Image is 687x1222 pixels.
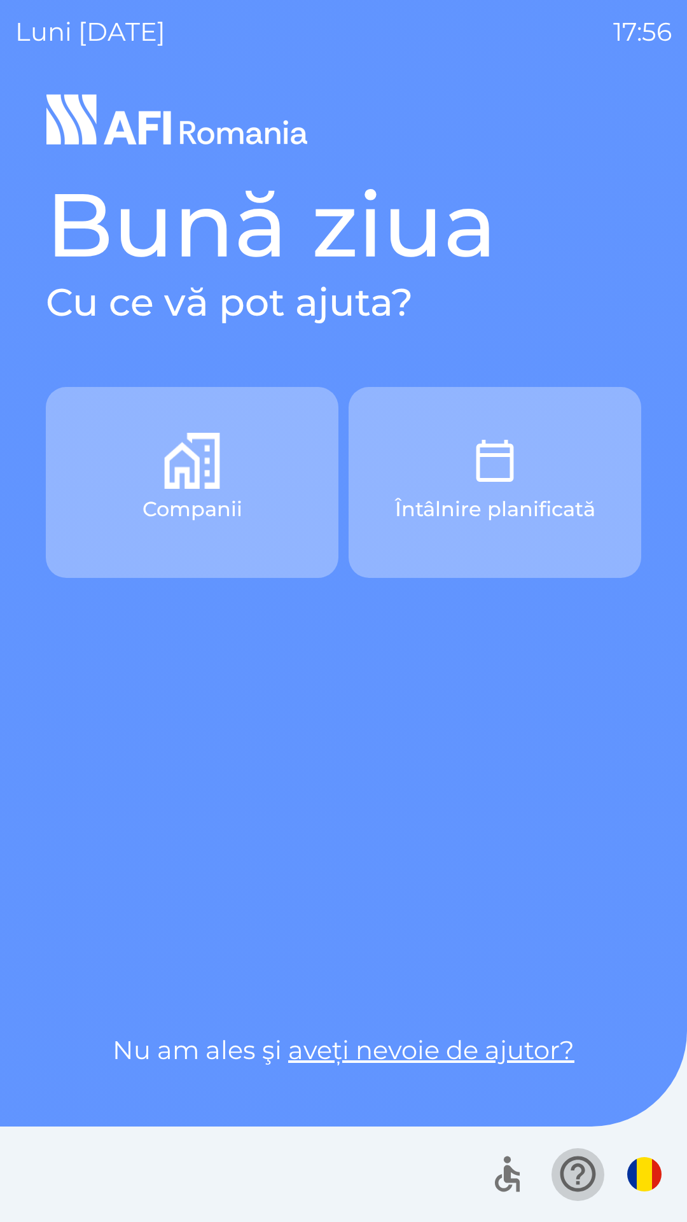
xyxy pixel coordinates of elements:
button: Întâlnire planificată [349,387,641,578]
p: Întâlnire planificată [395,494,595,524]
img: Logo [46,89,641,150]
p: luni [DATE] [15,13,165,51]
p: Companii [142,494,242,524]
img: ro flag [627,1157,662,1191]
img: 91d325ef-26b3-4739-9733-70a8ac0e35c7.png [467,433,523,489]
p: 17:56 [613,13,672,51]
h2: Cu ce vă pot ajuta? [46,279,641,326]
img: b9f982fa-e31d-4f99-8b4a-6499fa97f7a5.png [164,433,220,489]
a: aveți nevoie de ajutor? [288,1034,574,1065]
button: Companii [46,387,338,578]
p: Nu am ales şi [46,1031,641,1069]
h1: Bună ziua [46,171,641,279]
